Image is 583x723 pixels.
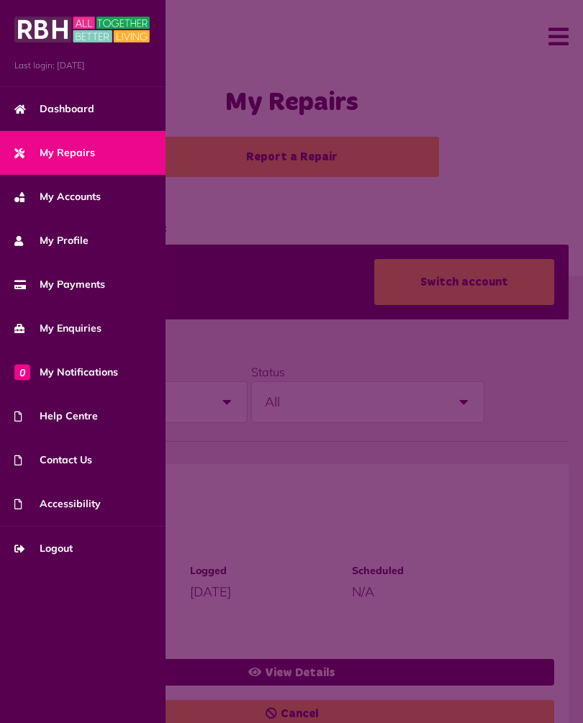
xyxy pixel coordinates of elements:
[14,14,150,45] img: MyRBH
[14,364,30,380] span: 0
[14,496,101,511] span: Accessibility
[14,541,73,556] span: Logout
[14,321,101,336] span: My Enquiries
[14,59,151,72] span: Last login: [DATE]
[14,233,89,248] span: My Profile
[14,409,98,424] span: Help Centre
[14,365,118,380] span: My Notifications
[14,145,95,160] span: My Repairs
[14,101,94,117] span: Dashboard
[14,277,105,292] span: My Payments
[14,189,101,204] span: My Accounts
[14,453,92,468] span: Contact Us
